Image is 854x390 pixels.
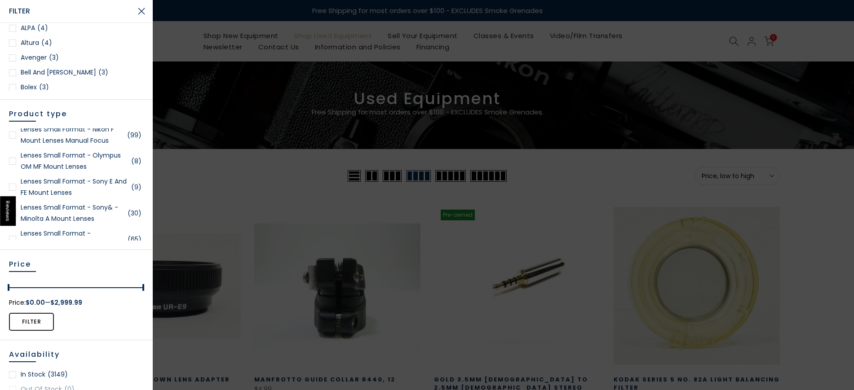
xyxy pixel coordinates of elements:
[9,109,144,128] h5: Product type
[9,369,144,380] a: In stock(3149)
[9,176,144,198] a: Lenses Small Format - Sony E and FE Mount Lenses(9)
[48,369,68,380] span: (3149)
[127,130,142,141] span: (99)
[9,297,144,308] div: Price: —
[9,202,144,224] a: Lenses Small Format - Sony& - Minolta A Mount Lenses(30)
[9,259,144,279] h5: Price
[128,234,142,245] span: (65)
[9,82,144,93] a: Bolex(3)
[39,82,49,93] span: (3)
[41,37,52,48] span: (4)
[9,124,144,146] a: Lenses Small Format - Nikon F Mount Lenses Manual Focus(99)
[131,182,142,193] span: (9)
[50,297,82,308] span: $2,999.99
[49,52,59,63] span: (3)
[9,67,144,78] a: Bell and [PERSON_NAME](3)
[9,228,144,250] a: Lenses Small Format - SonyMinolta A Mount Lenses(65)
[98,67,108,78] span: (3)
[9,37,144,48] a: Altura(4)
[9,349,144,369] h5: Availability
[128,208,142,219] span: (30)
[131,156,142,167] span: (8)
[37,22,48,34] span: (4)
[9,150,144,172] a: Lenses Small Format - Olympus OM MF Mount Lenses(8)
[9,52,144,63] a: Avenger(3)
[9,22,144,34] a: ALPA(4)
[26,297,45,308] span: $0.00
[9,5,130,18] span: Filter
[9,313,54,331] button: Filter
